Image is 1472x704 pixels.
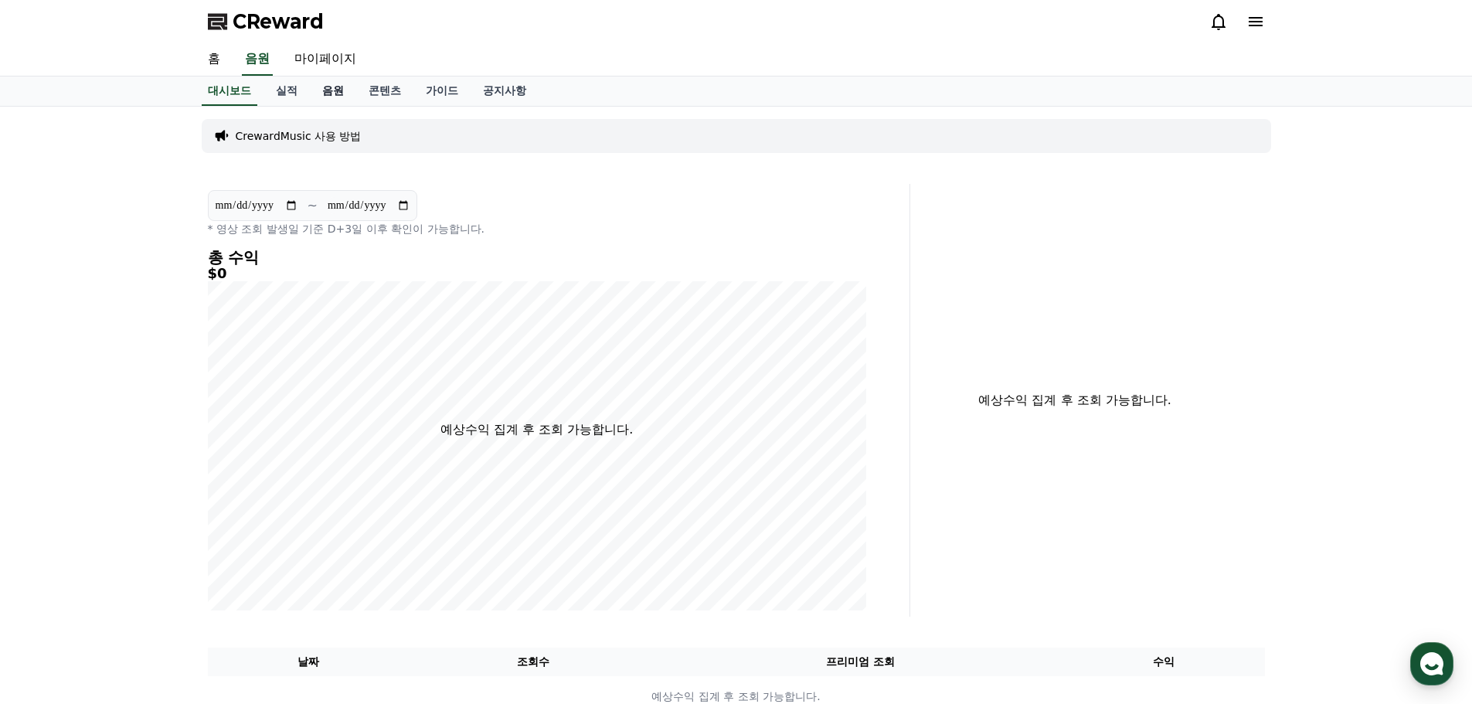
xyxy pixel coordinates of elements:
a: CrewardMusic 사용 방법 [236,128,362,144]
a: 실적 [263,77,310,106]
h4: 총 수익 [208,249,866,266]
span: 설정 [239,513,257,525]
p: 예상수익 집계 후 조회 가능합니다. [923,391,1228,410]
span: 홈 [49,513,58,525]
a: 공지사항 [471,77,539,106]
span: 대화 [141,514,160,526]
a: 마이페이지 [282,43,369,76]
a: CReward [208,9,324,34]
a: 홈 [195,43,233,76]
a: 홈 [5,490,102,529]
th: 날짜 [208,648,410,676]
th: 조회수 [409,648,657,676]
p: 예상수익 집계 후 조회 가능합니다. [440,420,633,439]
a: 설정 [199,490,297,529]
a: 음원 [242,43,273,76]
a: 대화 [102,490,199,529]
a: 가이드 [413,77,471,106]
th: 수익 [1063,648,1265,676]
p: ~ [308,196,318,215]
th: 프리미엄 조회 [658,648,1063,676]
a: 음원 [310,77,356,106]
a: 대시보드 [202,77,257,106]
p: * 영상 조회 발생일 기준 D+3일 이후 확인이 가능합니다. [208,221,866,236]
h5: $0 [208,266,866,281]
span: CReward [233,9,324,34]
a: 콘텐츠 [356,77,413,106]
